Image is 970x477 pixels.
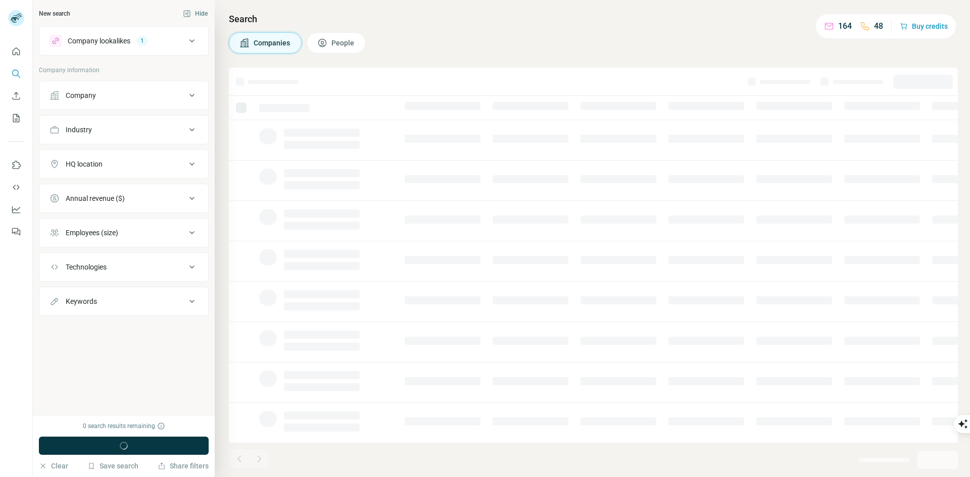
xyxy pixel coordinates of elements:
[66,90,96,100] div: Company
[83,421,165,431] div: 0 search results remaining
[8,42,24,61] button: Quick start
[900,19,948,33] button: Buy credits
[8,178,24,196] button: Use Surfe API
[39,152,208,176] button: HQ location
[8,156,24,174] button: Use Surfe on LinkedIn
[39,83,208,108] button: Company
[176,6,215,21] button: Hide
[8,109,24,127] button: My lists
[8,223,24,241] button: Feedback
[8,87,24,105] button: Enrich CSV
[66,193,125,203] div: Annual revenue ($)
[39,255,208,279] button: Technologies
[39,29,208,53] button: Company lookalikes1
[8,65,24,83] button: Search
[229,12,958,26] h4: Search
[68,36,130,46] div: Company lookalikes
[39,9,70,18] div: New search
[66,296,97,306] div: Keywords
[87,461,138,471] button: Save search
[838,20,852,32] p: 164
[66,262,107,272] div: Technologies
[39,289,208,313] button: Keywords
[66,159,103,169] div: HQ location
[39,186,208,210] button: Annual revenue ($)
[66,228,118,238] div: Employees (size)
[8,200,24,219] button: Dashboard
[158,461,209,471] button: Share filters
[331,38,355,48] span: People
[39,461,68,471] button: Clear
[39,221,208,245] button: Employees (size)
[39,66,209,75] p: Company information
[254,38,291,48] span: Companies
[136,36,148,45] div: 1
[66,125,92,135] div: Industry
[874,20,883,32] p: 48
[39,118,208,142] button: Industry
